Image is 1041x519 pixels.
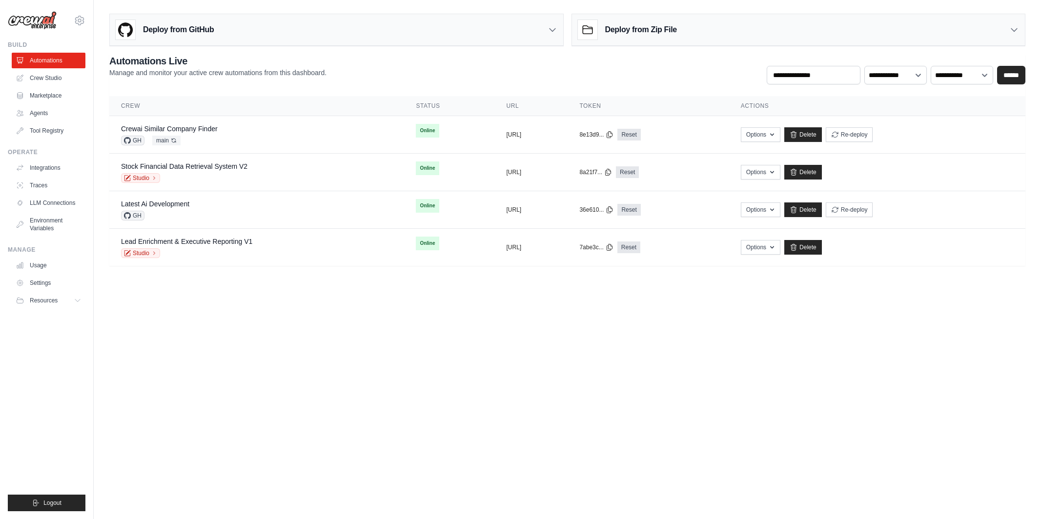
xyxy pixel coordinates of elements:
[826,202,873,217] button: Re-deploy
[741,127,780,142] button: Options
[784,240,822,255] a: Delete
[741,202,780,217] button: Options
[109,68,327,78] p: Manage and monitor your active crew automations from this dashboard.
[121,136,144,145] span: GH
[12,88,85,103] a: Marketplace
[616,166,639,178] a: Reset
[121,248,160,258] a: Studio
[12,293,85,308] button: Resources
[121,173,160,183] a: Studio
[741,240,780,255] button: Options
[12,53,85,68] a: Automations
[143,24,214,36] h3: Deploy from GitHub
[579,243,613,251] button: 7abe3c...
[121,238,252,245] a: Lead Enrichment & Executive Reporting V1
[416,161,439,175] span: Online
[404,96,494,116] th: Status
[8,246,85,254] div: Manage
[109,96,404,116] th: Crew
[121,211,144,220] span: GH
[152,136,181,145] span: main
[8,41,85,49] div: Build
[109,54,327,68] h2: Automations Live
[121,125,218,133] a: Crewai Similar Company Finder
[8,11,57,30] img: Logo
[579,168,612,176] button: 8a21f7...
[784,165,822,180] a: Delete
[12,195,85,211] a: LLM Connections
[12,213,85,236] a: Environment Variables
[605,24,677,36] h3: Deploy from Zip File
[568,96,729,116] th: Token
[12,105,85,121] a: Agents
[12,258,85,273] a: Usage
[43,499,61,507] span: Logout
[579,206,613,214] button: 36e610...
[416,237,439,250] span: Online
[416,199,439,213] span: Online
[826,127,873,142] button: Re-deploy
[784,127,822,142] a: Delete
[12,70,85,86] a: Crew Studio
[416,124,439,138] span: Online
[617,204,640,216] a: Reset
[8,495,85,511] button: Logout
[741,165,780,180] button: Options
[116,20,135,40] img: GitHub Logo
[729,96,1025,116] th: Actions
[12,160,85,176] a: Integrations
[12,275,85,291] a: Settings
[579,131,613,139] button: 8e13d9...
[121,162,247,170] a: Stock Financial Data Retrieval System V2
[8,148,85,156] div: Operate
[784,202,822,217] a: Delete
[30,297,58,304] span: Resources
[992,472,1041,519] iframe: Chat Widget
[617,129,640,140] a: Reset
[617,241,640,253] a: Reset
[121,200,189,208] a: Latest Ai Development
[12,123,85,139] a: Tool Registry
[12,178,85,193] a: Traces
[495,96,568,116] th: URL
